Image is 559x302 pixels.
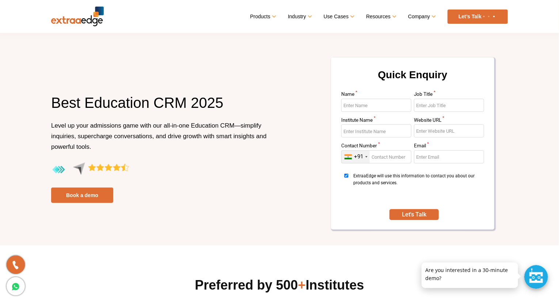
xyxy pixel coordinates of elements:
label: Website URL [414,118,484,125]
a: Company [408,11,435,22]
a: Resources [366,11,395,22]
a: Use Cases [324,11,353,22]
div: India (भारत): +91 [342,151,370,163]
h2: Quick Enquiry [340,66,486,92]
img: aggregate-rating-by-users [51,162,129,177]
div: Chat [524,265,548,289]
h2: Preferred by 500 Institutes [51,276,508,294]
input: Enter Contact Number [341,150,411,163]
button: SUBMIT [389,209,438,220]
label: Contact Number [341,143,411,150]
a: Products [250,11,275,22]
input: Enter Name [341,99,411,112]
span: ExtraaEdge will use this information to contact you about our products and services. [354,173,482,200]
label: Name [341,92,411,99]
span: + [298,278,306,292]
input: ExtraaEdge will use this information to contact you about our products and services. [341,174,351,178]
input: Enter Job Title [414,99,484,112]
h1: Best Education CRM 2025 [51,93,274,120]
div: +91 [354,153,363,160]
a: Book a demo [51,188,113,203]
input: Enter Website URL [414,124,484,137]
a: Industry [288,11,311,22]
span: Level up your admissions game with our all-in-one Education CRM—simplify inquiries, supercharge c... [51,122,267,150]
input: Enter Institute Name [341,124,411,137]
label: Email [414,143,484,150]
label: Job Title [414,92,484,99]
a: Let’s Talk [448,10,508,24]
label: Institute Name [341,118,411,125]
input: Enter Email [414,150,484,163]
